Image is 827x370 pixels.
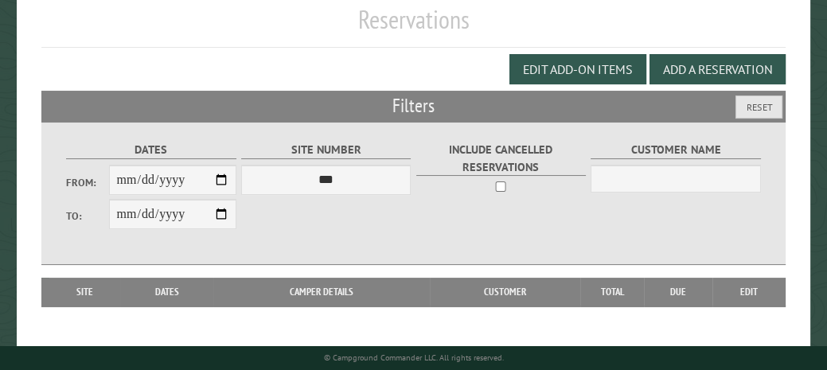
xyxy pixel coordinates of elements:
[324,352,504,363] small: © Campground Commander LLC. All rights reserved.
[735,95,782,119] button: Reset
[644,278,712,306] th: Due
[213,278,430,306] th: Camper Details
[416,141,586,176] label: Include Cancelled Reservations
[430,278,580,306] th: Customer
[580,278,644,306] th: Total
[66,141,236,159] label: Dates
[49,278,120,306] th: Site
[650,54,786,84] button: Add a Reservation
[41,4,786,48] h1: Reservations
[120,278,213,306] th: Dates
[41,91,786,121] h2: Filters
[712,278,786,306] th: Edit
[509,54,646,84] button: Edit Add-on Items
[591,141,760,159] label: Customer Name
[66,175,108,190] label: From:
[241,141,411,159] label: Site Number
[66,208,108,224] label: To:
